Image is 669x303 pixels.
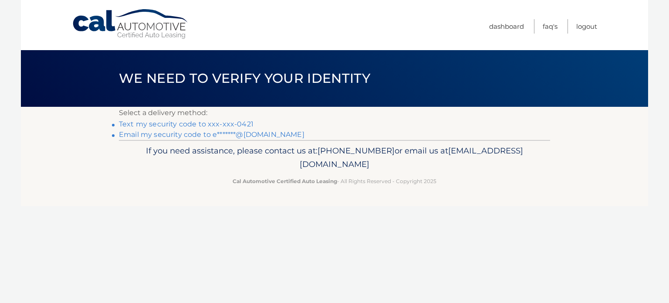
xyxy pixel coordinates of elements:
p: - All Rights Reserved - Copyright 2025 [125,177,544,186]
a: Text my security code to xxx-xxx-0421 [119,120,253,128]
p: If you need assistance, please contact us at: or email us at [125,144,544,172]
a: FAQ's [543,19,557,34]
a: Dashboard [489,19,524,34]
p: Select a delivery method: [119,107,550,119]
strong: Cal Automotive Certified Auto Leasing [233,178,337,184]
a: Cal Automotive [72,9,189,40]
span: [PHONE_NUMBER] [318,146,395,156]
a: Logout [576,19,597,34]
span: We need to verify your identity [119,70,370,86]
a: Email my security code to e*******@[DOMAIN_NAME] [119,130,304,139]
